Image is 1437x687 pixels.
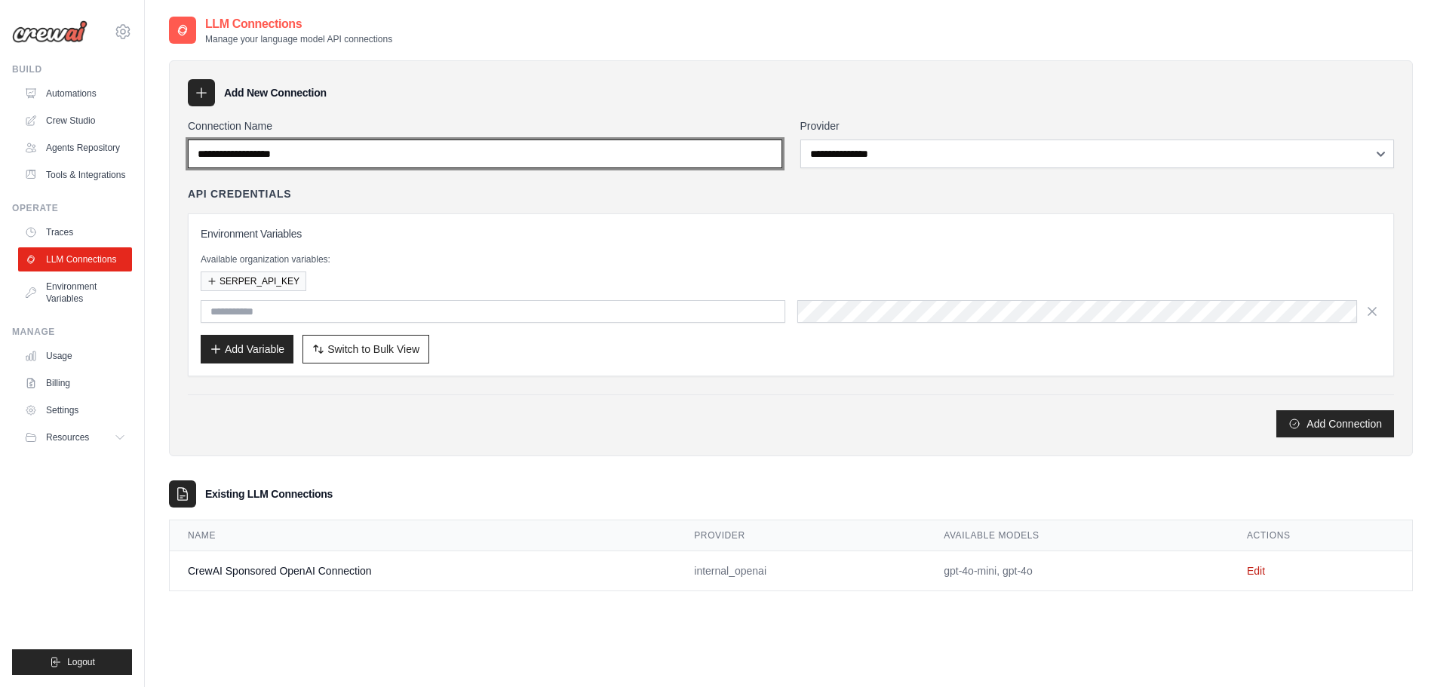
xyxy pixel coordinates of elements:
a: Billing [18,371,132,395]
p: Available organization variables: [201,253,1381,265]
a: Edit [1247,565,1265,577]
a: Agents Repository [18,136,132,160]
th: Name [170,520,676,551]
th: Actions [1229,520,1412,551]
div: Build [12,63,132,75]
div: Operate [12,202,132,214]
a: Usage [18,344,132,368]
h2: LLM Connections [205,15,392,33]
label: Connection Name [188,118,782,133]
th: Provider [676,520,926,551]
span: Switch to Bulk View [327,342,419,357]
span: Logout [67,656,95,668]
a: Crew Studio [18,109,132,133]
button: Logout [12,649,132,675]
a: Environment Variables [18,274,132,311]
h4: API Credentials [188,186,291,201]
a: Automations [18,81,132,106]
button: Switch to Bulk View [302,335,429,363]
button: Add Variable [201,335,293,363]
label: Provider [800,118,1395,133]
th: Available Models [926,520,1229,551]
td: CrewAI Sponsored OpenAI Connection [170,551,676,591]
img: Logo [12,20,88,43]
a: Tools & Integrations [18,163,132,187]
button: SERPER_API_KEY [201,271,306,291]
p: Manage your language model API connections [205,33,392,45]
h3: Environment Variables [201,226,1381,241]
a: Traces [18,220,132,244]
button: Resources [18,425,132,449]
span: Resources [46,431,89,443]
a: LLM Connections [18,247,132,271]
td: internal_openai [676,551,926,591]
td: gpt-4o-mini, gpt-4o [926,551,1229,591]
button: Add Connection [1276,410,1394,437]
a: Settings [18,398,132,422]
h3: Add New Connection [224,85,327,100]
div: Manage [12,326,132,338]
h3: Existing LLM Connections [205,486,333,501]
